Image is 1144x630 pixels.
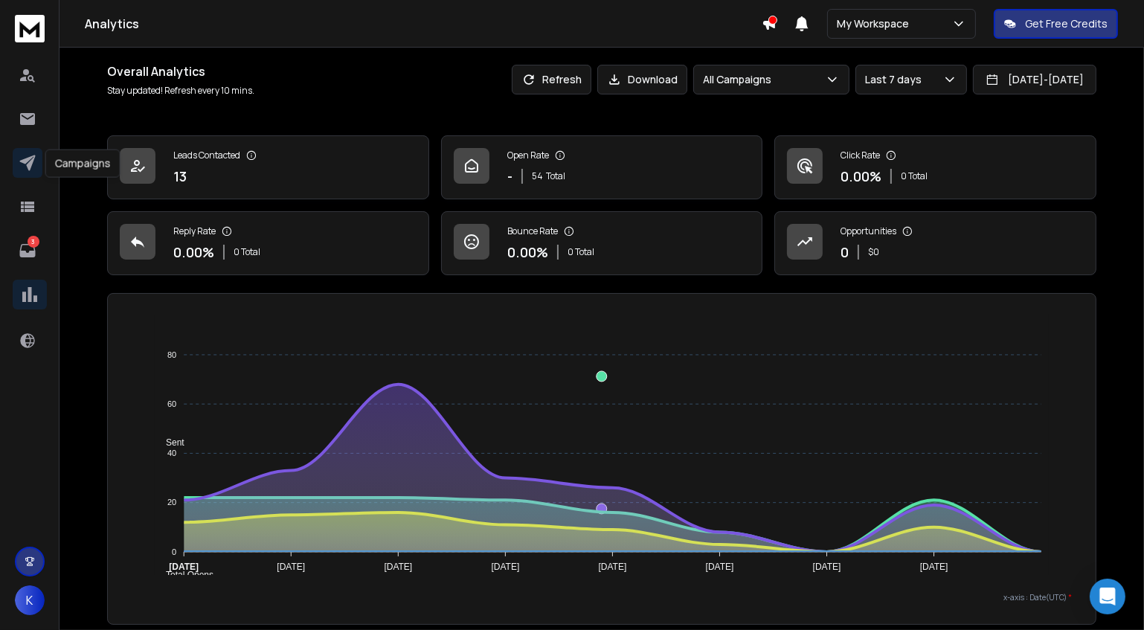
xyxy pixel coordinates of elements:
[85,15,762,33] h1: Analytics
[597,65,687,94] button: Download
[774,135,1096,199] a: Click Rate0.00%0 Total
[172,547,176,556] tspan: 0
[107,135,429,199] a: Leads Contacted13
[28,236,39,248] p: 3
[901,170,928,182] p: 0 Total
[865,72,928,87] p: Last 7 days
[107,62,254,80] h1: Overall Analytics
[1090,579,1125,614] div: Open Intercom Messenger
[507,225,558,237] p: Bounce Rate
[107,211,429,275] a: Reply Rate0.00%0 Total
[920,562,948,572] tspan: [DATE]
[507,242,548,263] p: 0.00 %
[173,166,187,187] p: 13
[173,225,216,237] p: Reply Rate
[973,65,1096,94] button: [DATE]-[DATE]
[703,72,777,87] p: All Campaigns
[385,562,413,572] tspan: [DATE]
[841,242,849,263] p: 0
[441,211,763,275] a: Bounce Rate0.00%0 Total
[1025,16,1108,31] p: Get Free Credits
[532,170,543,182] span: 54
[774,211,1096,275] a: Opportunities0$0
[542,72,582,87] p: Refresh
[507,166,512,187] p: -
[837,16,915,31] p: My Workspace
[277,562,306,572] tspan: [DATE]
[841,225,896,237] p: Opportunities
[173,242,214,263] p: 0.00 %
[167,399,176,408] tspan: 60
[45,150,120,178] div: Campaigns
[841,166,881,187] p: 0.00 %
[813,562,841,572] tspan: [DATE]
[155,437,184,448] span: Sent
[173,150,240,161] p: Leads Contacted
[167,449,176,457] tspan: 40
[15,15,45,42] img: logo
[169,562,199,572] tspan: [DATE]
[546,170,565,182] span: Total
[15,585,45,615] button: K
[599,562,627,572] tspan: [DATE]
[13,236,42,266] a: 3
[167,498,176,507] tspan: 20
[132,592,1072,603] p: x-axis : Date(UTC)
[167,350,176,359] tspan: 80
[441,135,763,199] a: Open Rate-54Total
[155,570,213,580] span: Total Opens
[841,150,880,161] p: Click Rate
[628,72,678,87] p: Download
[868,246,879,258] p: $ 0
[234,246,260,258] p: 0 Total
[512,65,591,94] button: Refresh
[706,562,734,572] tspan: [DATE]
[107,85,254,97] p: Stay updated! Refresh every 10 mins.
[507,150,549,161] p: Open Rate
[994,9,1118,39] button: Get Free Credits
[568,246,594,258] p: 0 Total
[492,562,520,572] tspan: [DATE]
